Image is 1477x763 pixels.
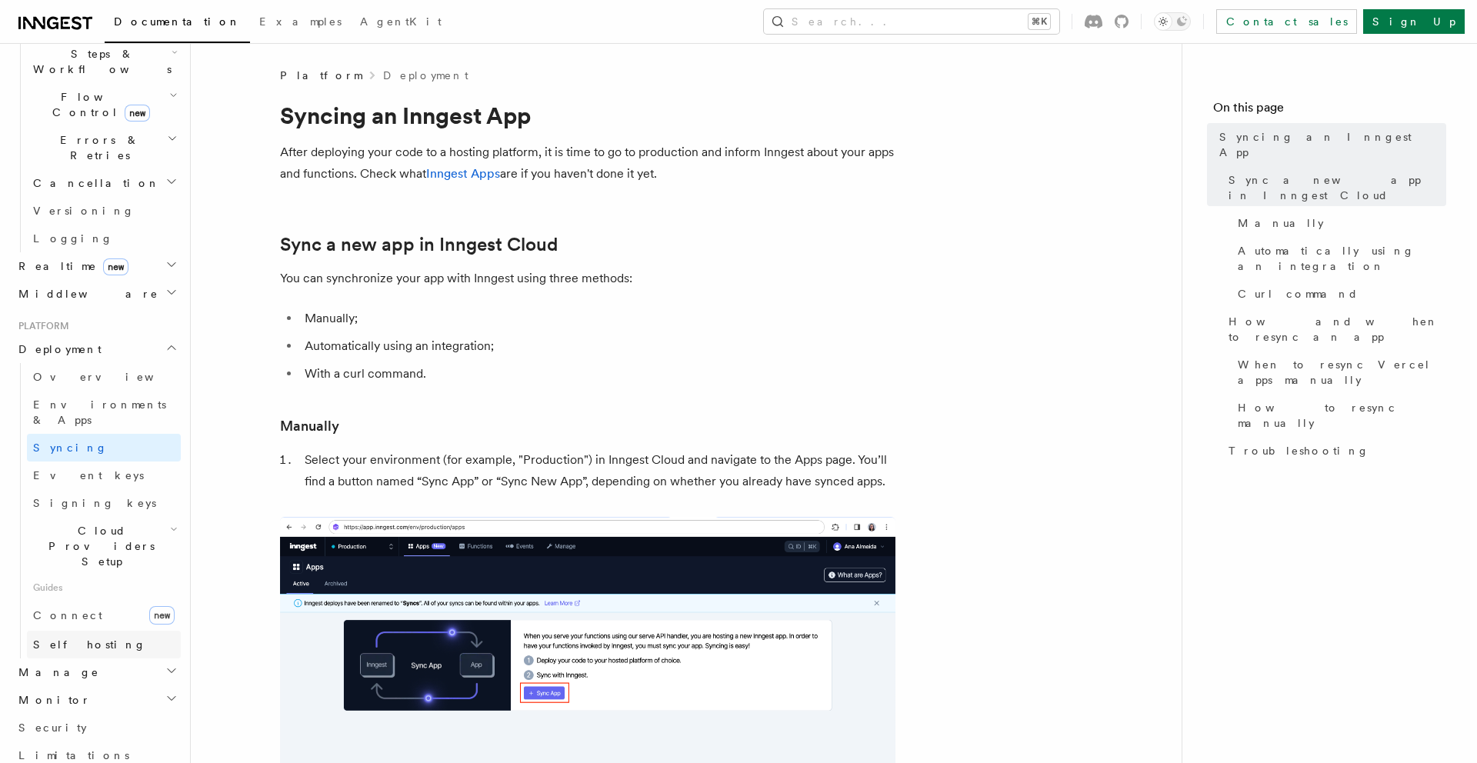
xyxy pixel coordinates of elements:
[18,721,87,734] span: Security
[33,205,135,217] span: Versioning
[27,631,181,658] a: Self hosting
[27,46,172,77] span: Steps & Workflows
[12,258,128,274] span: Realtime
[27,489,181,517] a: Signing keys
[1216,9,1357,34] a: Contact sales
[280,142,895,185] p: After deploying your code to a hosting platform, it is time to go to production and inform Innges...
[149,606,175,625] span: new
[12,286,158,302] span: Middleware
[1154,12,1191,31] button: Toggle dark mode
[280,102,895,129] h1: Syncing an Inngest App
[280,68,362,83] span: Platform
[27,517,181,575] button: Cloud Providers Setup
[12,686,181,714] button: Monitor
[27,126,181,169] button: Errors & Retries
[1229,314,1446,345] span: How and when to resync an app
[1238,286,1359,302] span: Curl command
[1232,394,1446,437] a: How to resync manually
[1238,243,1446,274] span: Automatically using an integration
[300,308,895,329] li: Manually;
[27,89,169,120] span: Flow Control
[1229,172,1446,203] span: Sync a new app in Inngest Cloud
[33,232,113,245] span: Logging
[27,40,181,83] button: Steps & Workflows
[12,363,181,658] div: Deployment
[12,692,91,708] span: Monitor
[1219,129,1446,160] span: Syncing an Inngest App
[1213,123,1446,166] a: Syncing an Inngest App
[1222,308,1446,351] a: How and when to resync an app
[27,391,181,434] a: Environments & Apps
[1232,237,1446,280] a: Automatically using an integration
[27,434,181,461] a: Syncing
[27,169,181,197] button: Cancellation
[12,335,181,363] button: Deployment
[27,132,167,163] span: Errors & Retries
[1363,9,1465,34] a: Sign Up
[259,15,342,28] span: Examples
[27,523,170,569] span: Cloud Providers Setup
[27,363,181,391] a: Overview
[18,749,129,761] span: Limitations
[300,363,895,385] li: With a curl command.
[27,461,181,489] a: Event keys
[426,166,500,181] a: Inngest Apps
[12,658,181,686] button: Manage
[1213,98,1446,123] h4: On this page
[1238,215,1324,231] span: Manually
[33,371,192,383] span: Overview
[27,600,181,631] a: Connectnew
[27,197,181,225] a: Versioning
[1238,357,1446,388] span: When to resync Vercel apps manually
[300,449,895,492] li: Select your environment (for example, "Production") in Inngest Cloud and navigate to the Apps pag...
[280,234,558,255] a: Sync a new app in Inngest Cloud
[300,335,895,357] li: Automatically using an integration;
[33,609,102,621] span: Connect
[1029,14,1050,29] kbd: ⌘K
[33,497,156,509] span: Signing keys
[12,665,99,680] span: Manage
[1222,166,1446,209] a: Sync a new app in Inngest Cloud
[33,638,146,651] span: Self hosting
[33,398,166,426] span: Environments & Apps
[280,268,895,289] p: You can synchronize your app with Inngest using three methods:
[27,175,160,191] span: Cancellation
[114,15,241,28] span: Documentation
[1222,437,1446,465] a: Troubleshooting
[250,5,351,42] a: Examples
[33,469,144,481] span: Event keys
[12,714,181,741] a: Security
[12,12,181,252] div: Inngest Functions
[27,83,181,126] button: Flow Controlnew
[1232,209,1446,237] a: Manually
[280,415,339,437] a: Manually
[33,441,108,454] span: Syncing
[1229,443,1369,458] span: Troubleshooting
[12,280,181,308] button: Middleware
[764,9,1059,34] button: Search...⌘K
[360,15,442,28] span: AgentKit
[103,258,128,275] span: new
[1232,280,1446,308] a: Curl command
[27,225,181,252] a: Logging
[105,5,250,43] a: Documentation
[12,252,181,280] button: Realtimenew
[12,342,102,357] span: Deployment
[1232,351,1446,394] a: When to resync Vercel apps manually
[383,68,468,83] a: Deployment
[12,320,69,332] span: Platform
[1238,400,1446,431] span: How to resync manually
[27,575,181,600] span: Guides
[351,5,451,42] a: AgentKit
[125,105,150,122] span: new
